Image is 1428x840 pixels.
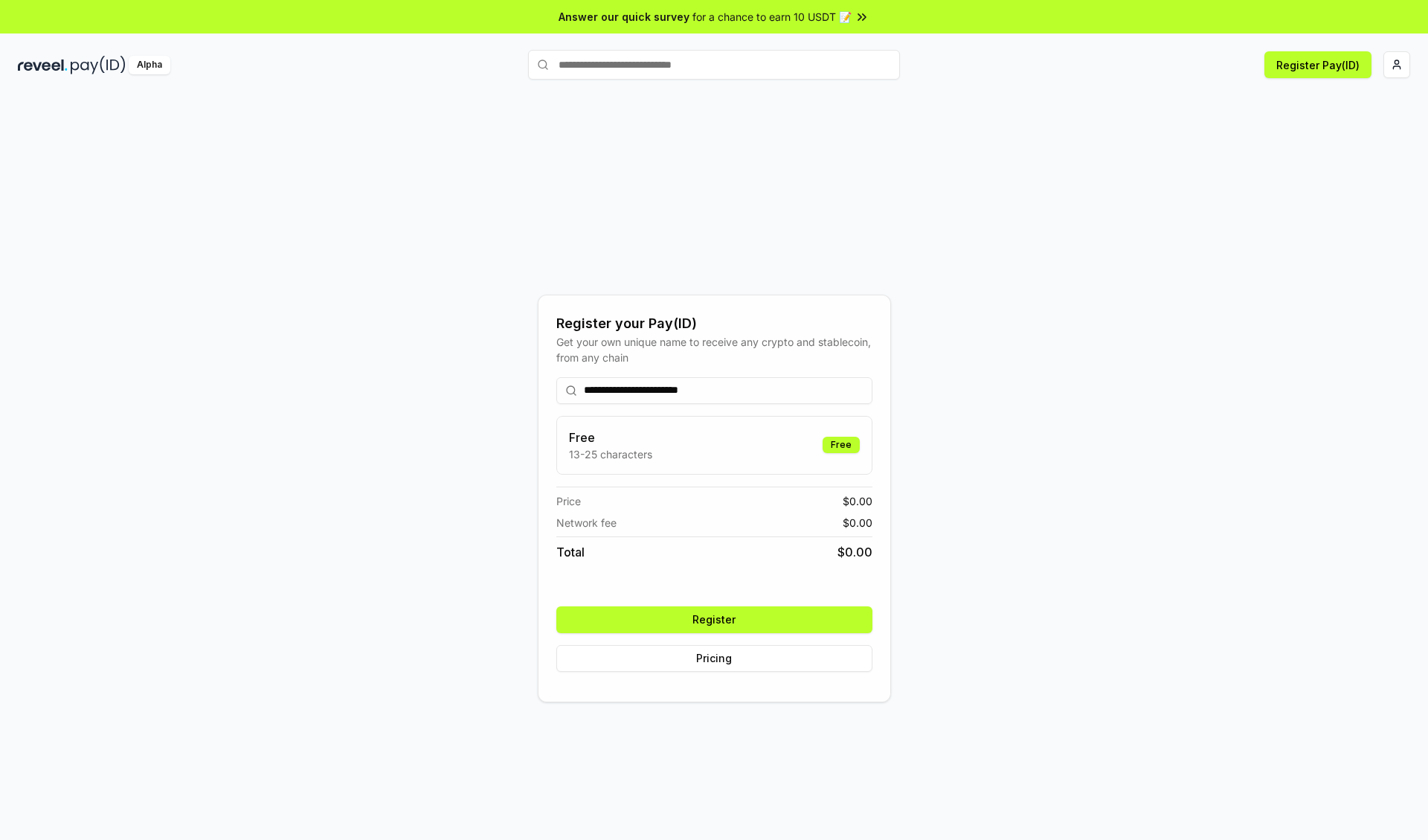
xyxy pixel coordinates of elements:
[843,515,872,530] span: $ 0.00
[1264,51,1371,78] button: Register Pay(ID)
[823,437,860,453] div: Free
[569,446,652,462] p: 13-25 characters
[556,515,617,530] span: Network fee
[692,9,852,25] span: for a chance to earn 10 USDT 📝
[129,56,170,74] div: Alpha
[556,313,872,334] div: Register your Pay(ID)
[556,543,585,561] span: Total
[569,429,652,446] h3: Free
[556,493,581,509] span: Price
[559,9,689,25] span: Answer our quick survey
[18,56,68,74] img: reveel_dark
[556,606,872,633] button: Register
[556,334,872,365] div: Get your own unique name to receive any crypto and stablecoin, from any chain
[843,493,872,509] span: $ 0.00
[71,56,126,74] img: pay_id
[556,645,872,672] button: Pricing
[837,543,872,561] span: $ 0.00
